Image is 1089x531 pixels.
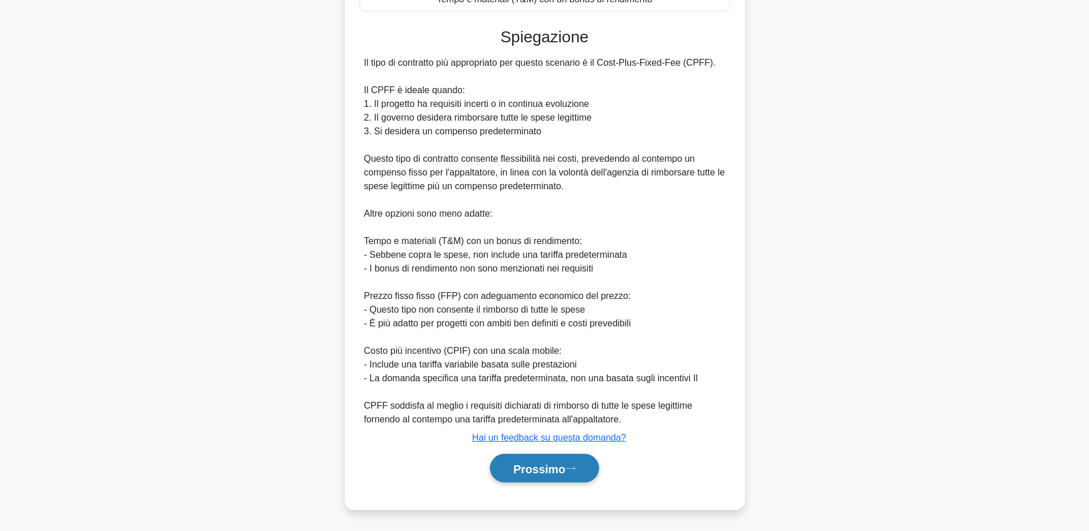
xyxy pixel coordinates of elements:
[364,373,698,383] font: - La domanda specifica una tariffa predeterminata, non una basata sugli incentivi Il
[364,209,493,218] font: Altre opzioni sono meno adatte:
[364,126,541,136] font: 3. Si desidera un compenso predeterminato
[364,401,692,424] font: CPFF soddisfa al meglio i requisiti dichiarati di rimborso di tutte le spese legittime fornendo a...
[364,154,725,191] font: Questo tipo di contratto consente flessibilità nei costi, prevedendo al contempo un compenso fiss...
[364,58,716,67] font: Il tipo di contratto più appropriato per questo scenario è il Cost-Plus-Fixed-Fee (CPFF).
[513,462,565,475] font: Prossimo
[364,291,631,301] font: Prezzo fisso fisso (FFP) con adeguamento economico del prezzo:
[364,250,627,259] font: - Sebbene copra le spese, non include una tariffa predeterminata
[364,113,592,122] font: 2. Il governo desidera rimborsare tutte le spese legittime
[364,99,589,109] font: 1. Il progetto ha requisiti incerti o in continua evoluzione
[364,360,577,369] font: - Include una tariffa variabile basata sulle prestazioni
[364,263,593,273] font: - I bonus di rendimento non sono menzionati nei requisiti
[364,85,465,95] font: Il CPFF è ideale quando:
[472,433,627,442] a: Hai un feedback su questa domanda?
[364,318,631,328] font: - È più adatto per progetti con ambiti ben definiti e costi prevedibili
[490,454,599,483] button: Prossimo
[364,305,585,314] font: - Questo tipo non consente il rimborso di tutte le spese
[364,236,583,246] font: Tempo e materiali (T&M) con un bonus di rendimento:
[364,346,562,356] font: Costo più incentivo (CPIF) con una scala mobile:
[500,28,588,46] font: Spiegazione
